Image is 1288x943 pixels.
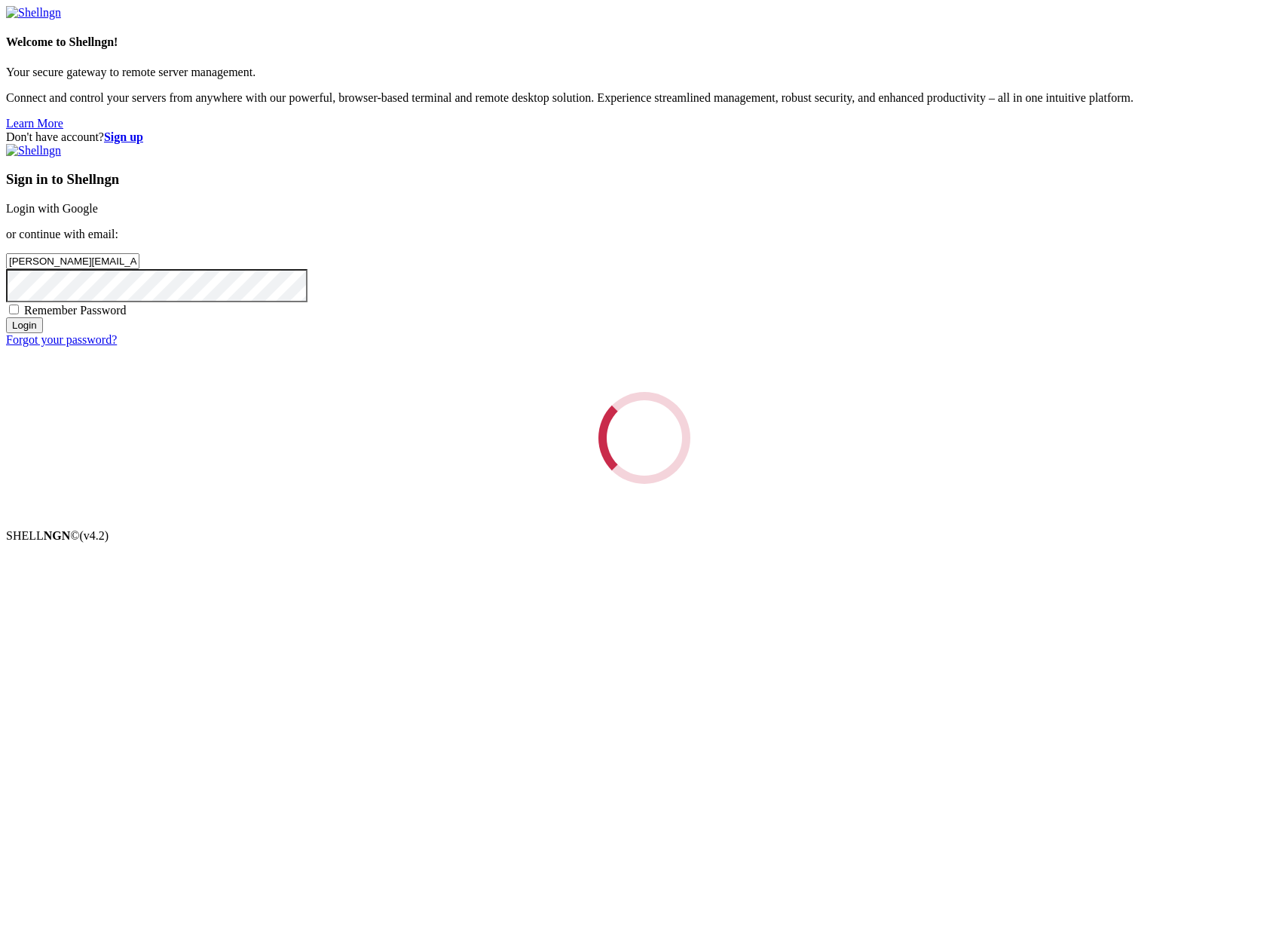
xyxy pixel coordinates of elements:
a: Forgot your password? [6,333,117,346]
img: Shellngn [6,144,61,158]
p: Your secure gateway to remote server management. [6,66,1282,79]
b: NGN [44,529,71,542]
p: Connect and control your servers from anywhere with our powerful, browser-based terminal and remo... [6,91,1282,105]
p: or continue with email: [6,228,1282,241]
span: SHELL © [6,529,109,542]
input: Remember Password [9,305,19,314]
a: Learn More [6,117,63,130]
input: Email address [6,253,139,269]
div: Loading... [598,392,690,484]
span: 4.2.0 [80,529,109,542]
h3: Sign in to Shellngn [6,171,1282,188]
a: Sign up [104,130,143,143]
a: Login with Google [6,202,98,215]
div: Don't have account? [6,130,1282,144]
input: Login [6,317,43,333]
span: Remember Password [24,304,127,317]
img: Shellngn [6,6,61,20]
h4: Welcome to Shellngn! [6,35,1282,49]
